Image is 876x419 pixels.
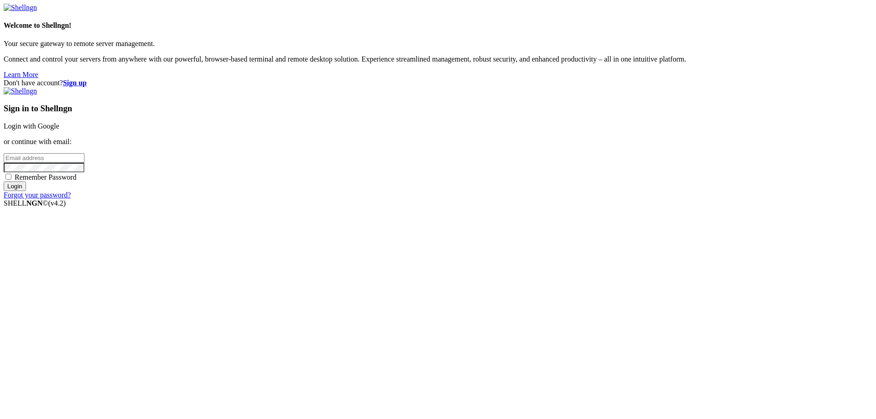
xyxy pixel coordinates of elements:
p: Connect and control your servers from anywhere with our powerful, browser-based terminal and remo... [4,55,872,63]
input: Login [4,181,26,191]
div: Don't have account? [4,79,872,87]
a: Learn More [4,71,38,78]
span: 4.2.0 [48,199,66,207]
span: SHELL © [4,199,66,207]
h4: Welcome to Shellngn! [4,21,872,30]
a: Sign up [63,79,87,87]
a: Login with Google [4,122,59,130]
img: Shellngn [4,4,37,12]
img: Shellngn [4,87,37,95]
h3: Sign in to Shellngn [4,103,872,114]
input: Email address [4,153,84,163]
input: Remember Password [5,174,11,180]
b: NGN [26,199,43,207]
span: Remember Password [15,173,77,181]
a: Forgot your password? [4,191,71,199]
p: Your secure gateway to remote server management. [4,40,872,48]
p: or continue with email: [4,138,872,146]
